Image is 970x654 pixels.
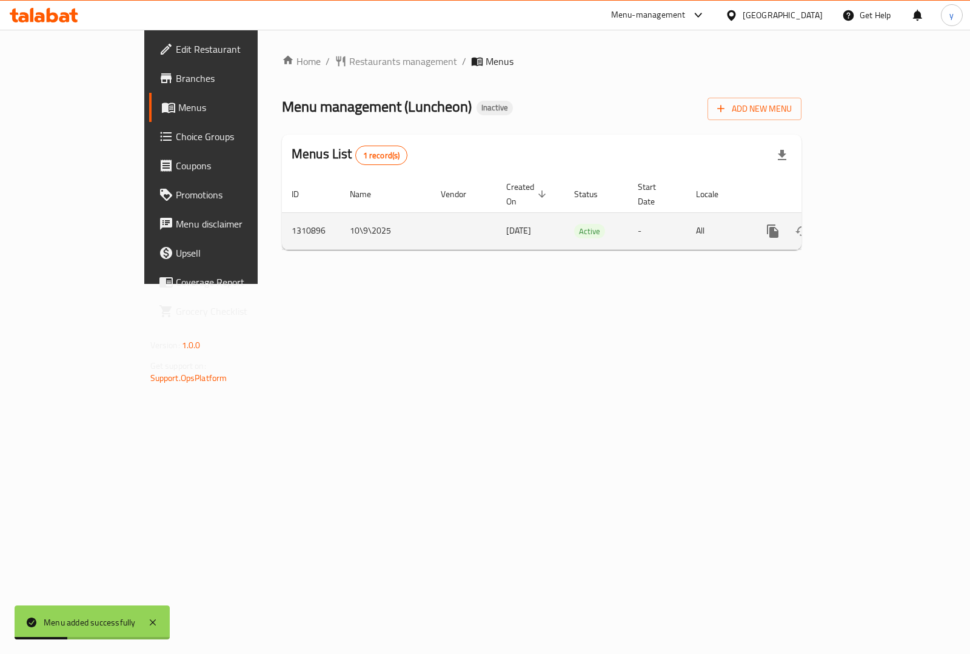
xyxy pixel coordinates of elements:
div: Inactive [477,101,513,115]
a: Coupons [149,151,306,180]
a: Grocery Checklist [149,297,306,326]
a: Edit Restaurant [149,35,306,64]
a: Menus [149,93,306,122]
nav: breadcrumb [282,54,801,69]
button: Add New Menu [707,98,801,120]
span: Menu management ( Luncheon ) [282,93,472,120]
a: Support.OpsPlatform [150,370,227,386]
div: Menu added successfully [44,616,136,629]
span: Upsell [176,246,296,260]
div: Total records count [355,146,408,165]
span: Edit Restaurant [176,42,296,56]
span: Grocery Checklist [176,304,296,319]
span: Promotions [176,187,296,202]
td: 10\9\2025 [340,212,431,249]
span: Menus [486,54,513,69]
span: Start Date [638,180,672,209]
a: Menu disclaimer [149,209,306,238]
span: ID [292,187,315,201]
td: All [686,212,749,249]
span: Vendor [441,187,482,201]
th: Actions [749,176,885,213]
span: 1 record(s) [356,150,407,161]
a: Choice Groups [149,122,306,151]
div: Menu-management [611,8,686,22]
span: 1.0.0 [182,337,201,353]
span: Version: [150,337,180,353]
table: enhanced table [282,176,885,250]
a: Restaurants management [335,54,457,69]
span: Status [574,187,614,201]
span: Menus [178,100,296,115]
div: Export file [768,141,797,170]
a: Coverage Report [149,268,306,297]
span: Coverage Report [176,275,296,289]
span: Locale [696,187,734,201]
a: Promotions [149,180,306,209]
span: Active [574,224,605,238]
span: Branches [176,71,296,86]
div: [GEOGRAPHIC_DATA] [743,8,823,22]
span: Menu disclaimer [176,217,296,231]
li: / [326,54,330,69]
td: 1310896 [282,212,340,249]
span: Choice Groups [176,129,296,144]
span: Created On [506,180,550,209]
button: more [758,217,788,246]
span: Coupons [176,158,296,173]
span: Restaurants management [349,54,457,69]
a: Branches [149,64,306,93]
span: Name [350,187,387,201]
h2: Menus List [292,145,407,165]
span: y [949,8,954,22]
span: Get support on: [150,358,206,374]
a: Upsell [149,238,306,268]
span: [DATE] [506,223,531,238]
span: Add New Menu [717,101,792,116]
li: / [462,54,466,69]
td: - [628,212,686,249]
span: Inactive [477,103,513,113]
